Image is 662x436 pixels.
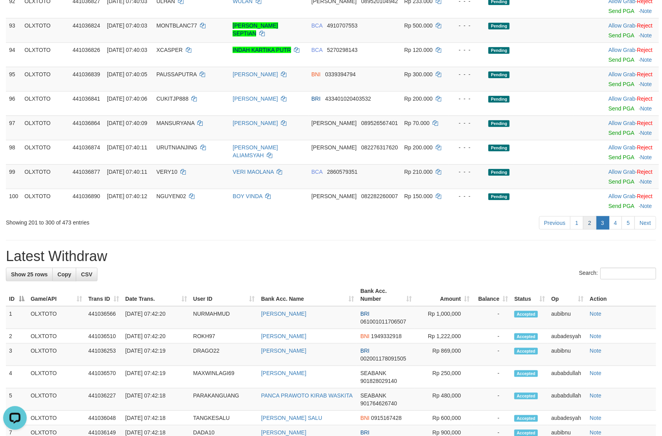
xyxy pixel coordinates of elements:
td: Rp 600,000 [415,411,473,425]
td: Rp 250,000 [415,366,473,388]
span: 441036877 [73,169,100,175]
a: [PERSON_NAME] [261,333,306,339]
span: Copy 1949332918 to clipboard [371,333,402,339]
a: Note [590,311,601,317]
span: URUTNIANJING [156,144,197,151]
span: Copy 089526567401 to clipboard [361,120,398,126]
td: - [473,306,511,329]
span: Pending [488,72,510,78]
td: 96 [6,91,21,116]
td: 1 [6,306,28,329]
span: MANSURYANA [156,120,194,126]
th: Op: activate to sort column ascending [548,284,587,306]
span: Rp 70.000 [404,120,430,126]
div: - - - [452,143,482,151]
a: Note [640,57,652,63]
span: BRI [360,311,369,317]
a: Allow Grab [609,96,635,102]
span: VERY10 [156,169,177,175]
span: Pending [488,47,510,54]
td: 441036048 [85,411,122,425]
span: PAUSSAPUTRA [156,71,196,77]
a: Reject [637,169,653,175]
a: Send PGA [609,57,634,63]
span: Copy 0339394794 to clipboard [325,71,356,77]
td: 3 [6,344,28,366]
span: Pending [488,169,510,176]
div: - - - [452,119,482,127]
label: Search: [579,268,656,280]
td: - [473,344,511,366]
a: CSV [76,268,97,281]
a: 4 [609,216,622,230]
td: · [605,42,659,67]
a: Allow Grab [609,120,635,126]
a: [PERSON_NAME] SEPTIAN [233,22,278,37]
a: Reject [637,144,653,151]
td: 441036566 [85,306,122,329]
td: 95 [6,67,21,91]
span: BNI [360,415,369,421]
td: OLXTOTO [28,366,85,388]
td: 441036510 [85,329,122,344]
td: Rp 1,000,000 [415,306,473,329]
span: Copy 0915167428 to clipboard [371,415,402,421]
td: [DATE] 07:42:20 [122,306,190,329]
span: CUKITJP888 [156,96,189,102]
a: [PERSON_NAME] [261,429,306,436]
span: Accepted [514,370,538,377]
a: Note [590,429,601,436]
a: Note [590,392,601,399]
th: Amount: activate to sort column ascending [415,284,473,306]
td: OLXTOTO [28,411,85,425]
span: 441036839 [73,71,100,77]
span: · [609,71,637,77]
a: PANCA PRAWOTO KIRAB WASKITA [261,392,353,399]
a: [PERSON_NAME] [261,311,306,317]
span: · [609,96,637,102]
span: · [609,120,637,126]
span: BRI [312,96,321,102]
a: VERI MAOLANA [233,169,273,175]
a: INDAH KARTIKA PUTR [233,47,291,53]
a: Previous [539,216,570,230]
span: [DATE] 07:40:12 [107,193,147,199]
span: [DATE] 07:40:03 [107,22,147,29]
td: aubibnu [548,306,587,329]
span: Copy 002001178091505 to clipboard [360,355,406,362]
td: aubabdullah [548,388,587,411]
h1: Latest Withdraw [6,248,656,264]
a: Allow Grab [609,144,635,151]
span: 441036841 [73,96,100,102]
td: PARAKANGUANG [190,388,258,411]
td: OLXTOTO [21,140,69,164]
span: BCA [312,47,323,53]
span: Rp 200.000 [404,144,433,151]
span: MONTBLANC77 [156,22,197,29]
td: 4 [6,366,28,388]
td: OLXTOTO [21,42,69,67]
td: 99 [6,164,21,189]
a: Reject [637,47,653,53]
span: Pending [488,96,510,103]
a: 1 [570,216,583,230]
span: NGUYEN02 [156,193,186,199]
td: 97 [6,116,21,140]
td: 100 [6,189,21,213]
span: 441036874 [73,144,100,151]
span: 441036826 [73,47,100,53]
td: OLXTOTO [21,91,69,116]
span: [DATE] 07:40:09 [107,120,147,126]
span: [PERSON_NAME] [312,144,357,151]
a: Note [640,105,652,112]
td: [DATE] 07:42:18 [122,388,190,411]
th: Bank Acc. Number: activate to sort column ascending [357,284,415,306]
a: Note [640,8,652,14]
td: 441036227 [85,388,122,411]
td: OLXTOTO [28,306,85,329]
a: 5 [622,216,635,230]
span: [PERSON_NAME] [312,120,357,126]
th: Action [587,284,656,306]
a: Copy [52,268,76,281]
span: Rp 200.000 [404,96,433,102]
